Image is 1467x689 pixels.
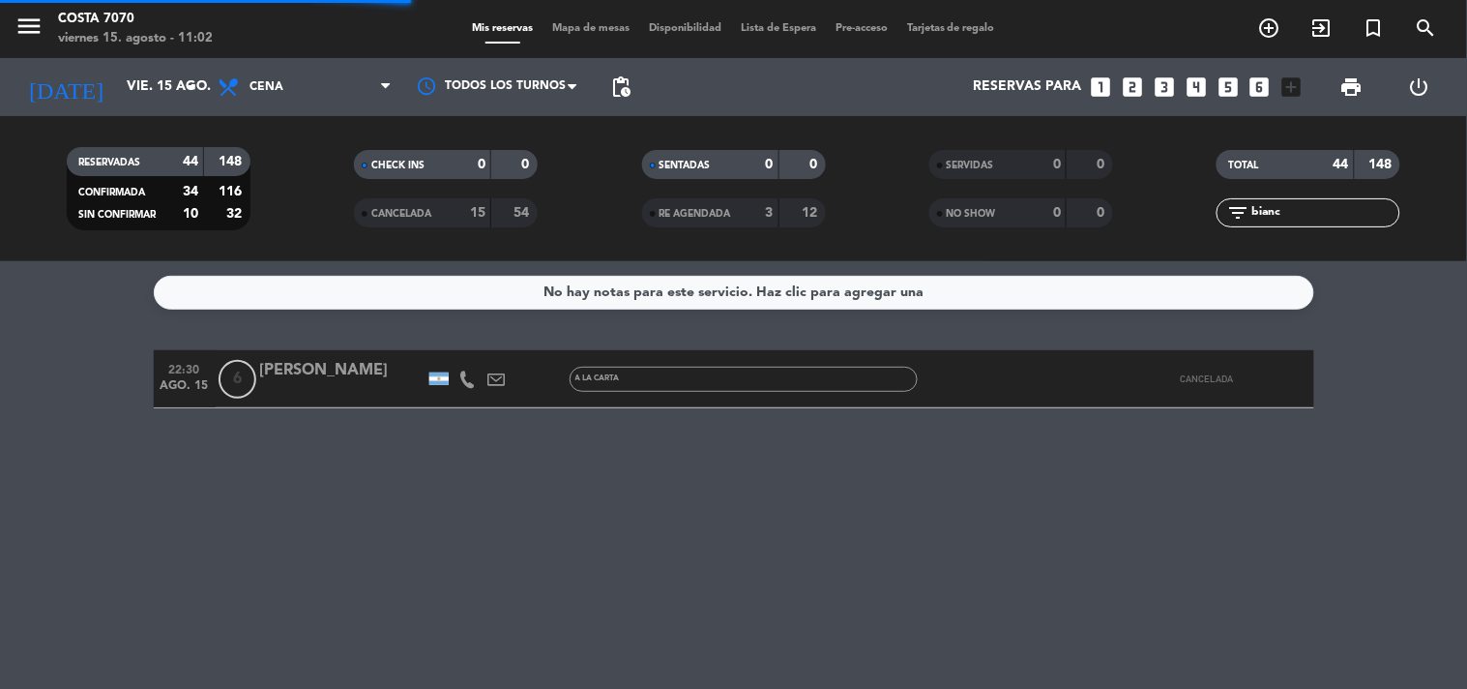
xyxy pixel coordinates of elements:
i: filter_list [1226,201,1249,225]
span: SERVIDAS [947,161,994,170]
span: Reservas para [973,79,1081,95]
span: 6 [219,360,256,399]
i: arrow_drop_down [180,75,203,99]
i: looks_6 [1247,75,1273,100]
strong: 0 [1097,206,1108,220]
span: TOTAL [1228,161,1258,170]
strong: 34 [183,185,198,198]
i: menu [15,12,44,41]
span: A LA CARTA [575,374,620,382]
i: exit_to_app [1310,16,1334,40]
strong: 0 [809,158,821,171]
span: Mis reservas [462,23,543,34]
span: CHECK INS [371,161,425,170]
strong: 0 [1053,206,1061,220]
strong: 0 [478,158,485,171]
span: SENTADAS [660,161,711,170]
span: CANCELADA [1181,374,1234,384]
i: looks_two [1120,75,1145,100]
strong: 0 [766,158,774,171]
strong: 32 [226,207,246,221]
i: looks_4 [1184,75,1209,100]
span: Pre-acceso [826,23,897,34]
span: Lista de Espera [731,23,826,34]
span: CONFIRMADA [78,188,145,197]
span: pending_actions [609,75,632,99]
div: Costa 7070 [58,10,213,29]
strong: 116 [219,185,246,198]
div: No hay notas para este servicio. Haz clic para agregar una [543,282,924,304]
span: CANCELADA [371,209,431,219]
i: add_circle_outline [1258,16,1281,40]
div: [PERSON_NAME] [260,358,425,383]
span: RE AGENDADA [660,209,731,219]
span: print [1340,75,1364,99]
span: Cena [249,80,283,94]
span: SIN CONFIRMAR [78,210,156,220]
span: ago. 15 [161,379,209,402]
span: NO SHOW [947,209,996,219]
input: Filtrar por nombre... [1249,202,1399,224]
span: Mapa de mesas [543,23,639,34]
i: looks_one [1088,75,1113,100]
span: RESERVADAS [78,158,140,167]
strong: 44 [1334,158,1349,171]
button: CANCELADA [1159,360,1256,399]
strong: 0 [522,158,534,171]
strong: 54 [514,206,534,220]
i: add_box [1279,75,1305,100]
i: turned_in_not [1363,16,1386,40]
strong: 0 [1097,158,1108,171]
span: 22:30 [161,357,209,379]
strong: 3 [766,206,774,220]
button: menu [15,12,44,47]
strong: 10 [183,207,198,221]
i: [DATE] [15,66,117,108]
strong: 148 [1369,158,1396,171]
strong: 15 [470,206,485,220]
strong: 12 [802,206,821,220]
i: looks_5 [1216,75,1241,100]
strong: 0 [1053,158,1061,171]
strong: 148 [219,155,246,168]
div: LOG OUT [1386,58,1452,116]
i: power_settings_new [1407,75,1430,99]
i: looks_3 [1152,75,1177,100]
div: viernes 15. agosto - 11:02 [58,29,213,48]
i: search [1415,16,1438,40]
span: Disponibilidad [639,23,731,34]
span: Tarjetas de regalo [897,23,1005,34]
strong: 44 [183,155,198,168]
